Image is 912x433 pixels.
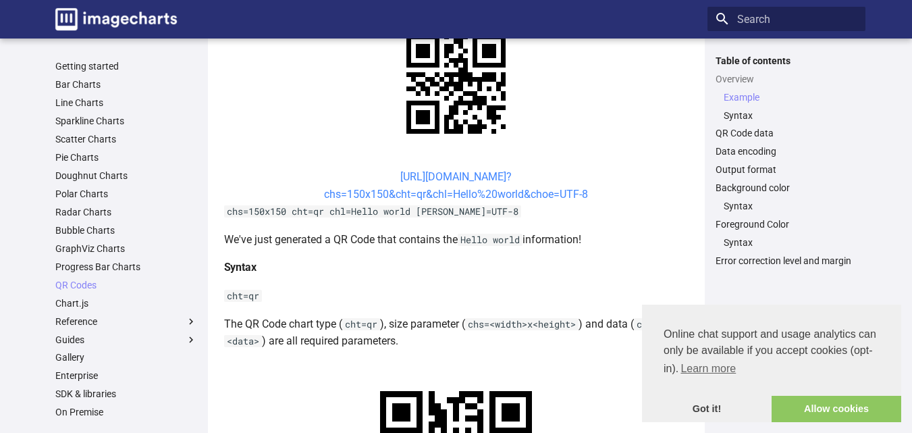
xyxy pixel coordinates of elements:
[55,133,197,145] a: Scatter Charts
[716,127,857,139] a: QR Code data
[55,243,197,255] a: GraphViz Charts
[716,236,857,249] nav: Foreground Color
[678,359,738,379] a: learn more about cookies
[55,8,177,30] img: logo
[55,315,197,328] label: Reference
[55,188,197,200] a: Polar Charts
[458,234,522,246] code: Hello world
[55,297,197,309] a: Chart.js
[224,231,689,249] p: We've just generated a QR Code that contains the information!
[716,200,857,212] nav: Background color
[465,318,579,330] code: chs=<width>x<height>
[55,115,197,127] a: Sparkline Charts
[50,3,182,36] a: Image-Charts documentation
[224,205,521,218] code: chs=150x150 cht=qr chl=Hello world [PERSON_NAME]=UTF-8
[55,370,197,382] a: Enterprise
[55,261,197,273] a: Progress Bar Charts
[224,290,262,302] code: cht=qr
[716,218,857,230] a: Foreground Color
[55,60,197,72] a: Getting started
[55,170,197,182] a: Doughnut Charts
[383,11,529,157] img: chart
[55,351,197,363] a: Gallery
[55,279,197,291] a: QR Codes
[664,326,880,379] span: Online chat support and usage analytics can only be available if you accept cookies (opt-in).
[716,91,857,122] nav: Overview
[55,224,197,236] a: Bubble Charts
[55,388,197,400] a: SDK & libraries
[55,206,197,218] a: Radar Charts
[707,55,865,268] nav: Table of contents
[716,145,857,157] a: Data encoding
[724,91,857,103] a: Example
[55,334,197,346] label: Guides
[716,73,857,85] a: Overview
[716,255,857,267] a: Error correction level and margin
[55,78,197,91] a: Bar Charts
[707,7,865,31] input: Search
[724,200,857,212] a: Syntax
[707,55,865,67] label: Table of contents
[324,170,588,201] a: [URL][DOMAIN_NAME]?chs=150x150&cht=qr&chl=Hello%20world&choe=UTF-8
[642,396,772,423] a: dismiss cookie message
[642,305,901,422] div: cookieconsent
[224,315,689,350] p: The QR Code chart type ( ), size parameter ( ) and data ( ) are all required parameters.
[55,406,197,418] a: On Premise
[716,182,857,194] a: Background color
[772,396,901,423] a: allow cookies
[55,97,197,109] a: Line Charts
[224,259,689,276] h4: Syntax
[724,236,857,249] a: Syntax
[724,109,857,122] a: Syntax
[716,163,857,176] a: Output format
[342,318,380,330] code: cht=qr
[55,151,197,163] a: Pie Charts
